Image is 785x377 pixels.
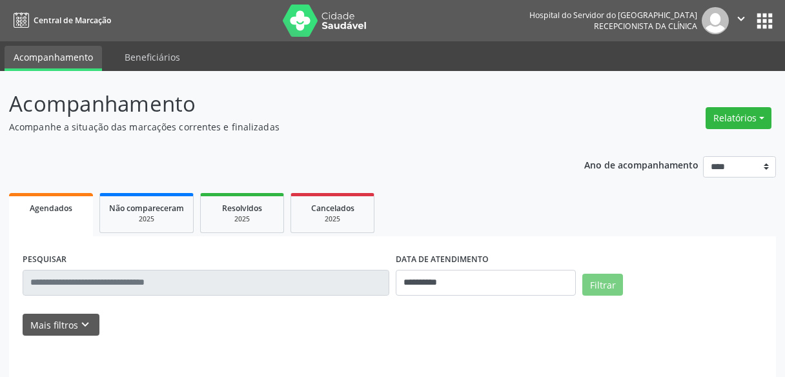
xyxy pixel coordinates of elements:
[582,274,623,296] button: Filtrar
[222,203,262,214] span: Resolvidos
[734,12,748,26] i: 
[729,7,753,34] button: 
[702,7,729,34] img: img
[109,214,184,224] div: 2025
[30,203,72,214] span: Agendados
[210,214,274,224] div: 2025
[706,107,771,129] button: Relatórios
[9,10,111,31] a: Central de Marcação
[23,314,99,336] button: Mais filtroskeyboard_arrow_down
[23,250,66,270] label: PESQUISAR
[594,21,697,32] span: Recepcionista da clínica
[300,214,365,224] div: 2025
[5,46,102,71] a: Acompanhamento
[9,120,546,134] p: Acompanhe a situação das marcações correntes e finalizadas
[753,10,776,32] button: apps
[78,318,92,332] i: keyboard_arrow_down
[9,88,546,120] p: Acompanhamento
[34,15,111,26] span: Central de Marcação
[109,203,184,214] span: Não compareceram
[396,250,489,270] label: DATA DE ATENDIMENTO
[584,156,698,172] p: Ano de acompanhamento
[529,10,697,21] div: Hospital do Servidor do [GEOGRAPHIC_DATA]
[311,203,354,214] span: Cancelados
[116,46,189,68] a: Beneficiários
